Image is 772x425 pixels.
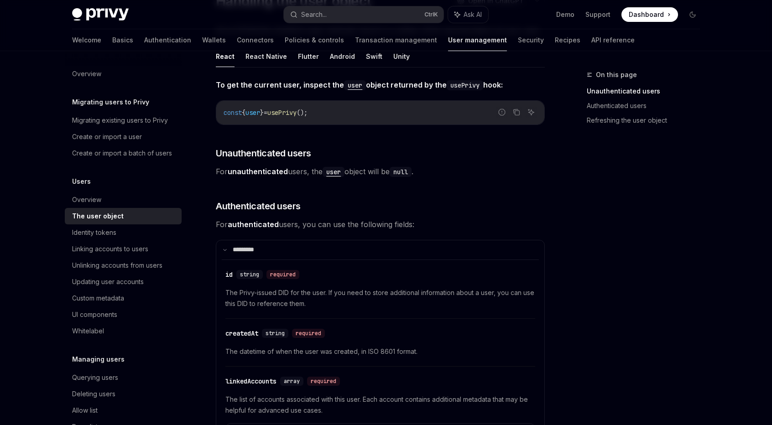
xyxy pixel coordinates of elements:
[72,211,124,222] div: The user object
[216,165,545,178] span: For users, the object will be .
[72,176,91,187] h5: Users
[112,29,133,51] a: Basics
[323,167,344,176] a: user
[292,329,325,338] div: required
[556,10,574,19] a: Demo
[216,200,301,212] span: Authenticated users
[496,106,508,118] button: Report incorrect code
[245,46,287,67] button: React Native
[65,274,182,290] a: Updating user accounts
[284,6,443,23] button: Search...CtrlK
[65,241,182,257] a: Linking accounts to users
[65,402,182,419] a: Allow list
[587,98,707,113] a: Authenticated users
[266,330,285,337] span: string
[72,309,117,320] div: UI components
[72,260,162,271] div: Unlinking accounts from users
[307,377,340,386] div: required
[448,29,507,51] a: User management
[518,29,544,51] a: Security
[72,293,124,304] div: Custom metadata
[225,270,233,279] div: id
[629,10,664,19] span: Dashboard
[228,167,288,176] strong: unauthenticated
[65,145,182,161] a: Create or import a batch of users
[685,7,700,22] button: Toggle dark mode
[65,306,182,323] a: UI components
[72,131,142,142] div: Create or import a user
[555,29,580,51] a: Recipes
[65,192,182,208] a: Overview
[264,109,267,117] span: =
[224,109,242,117] span: const
[390,167,412,177] code: null
[511,106,522,118] button: Copy the contents from the code block
[65,323,182,339] a: Whitelabel
[355,29,437,51] a: Transaction management
[216,80,503,89] strong: To get the current user, inspect the object returned by the hook:
[285,29,344,51] a: Policies & controls
[65,208,182,224] a: The user object
[585,10,610,19] a: Support
[65,369,182,386] a: Querying users
[72,29,101,51] a: Welcome
[72,276,144,287] div: Updating user accounts
[225,346,535,357] span: The datetime of when the user was created, in ISO 8601 format.
[237,29,274,51] a: Connectors
[621,7,678,22] a: Dashboard
[72,97,149,108] h5: Migrating users to Privy
[464,10,482,19] span: Ask AI
[65,112,182,129] a: Migrating existing users to Privy
[144,29,191,51] a: Authentication
[225,329,258,338] div: createdAt
[65,386,182,402] a: Deleting users
[72,372,118,383] div: Querying users
[330,46,355,67] button: Android
[65,66,182,82] a: Overview
[596,69,637,80] span: On this page
[202,29,226,51] a: Wallets
[65,290,182,306] a: Custom metadata
[448,6,488,23] button: Ask AI
[447,80,483,90] code: usePrivy
[65,257,182,274] a: Unlinking accounts from users
[216,46,235,67] button: React
[267,109,297,117] span: usePrivy
[525,106,537,118] button: Ask AI
[72,68,101,79] div: Overview
[266,270,299,279] div: required
[72,194,101,205] div: Overview
[587,84,707,98] a: Unauthenticated users
[225,377,276,386] div: linkedAccounts
[225,287,535,309] span: The Privy-issued DID for the user. If you need to store additional information about a user, you ...
[393,46,410,67] button: Unity
[225,394,535,416] span: The list of accounts associated with this user. Each account contains additional metadata that ma...
[242,109,245,117] span: {
[284,378,300,385] span: array
[72,8,129,21] img: dark logo
[240,271,259,278] span: string
[301,9,327,20] div: Search...
[344,80,366,90] code: user
[72,326,104,337] div: Whitelabel
[72,405,98,416] div: Allow list
[297,109,308,117] span: ();
[587,113,707,128] a: Refreshing the user object
[344,80,366,89] a: user
[228,220,279,229] strong: authenticated
[591,29,635,51] a: API reference
[72,244,148,254] div: Linking accounts to users
[72,148,172,159] div: Create or import a batch of users
[65,224,182,241] a: Identity tokens
[260,109,264,117] span: }
[366,46,382,67] button: Swift
[216,218,545,231] span: For users, you can use the following fields:
[216,147,311,160] span: Unauthenticated users
[298,46,319,67] button: Flutter
[424,11,438,18] span: Ctrl K
[72,227,116,238] div: Identity tokens
[72,354,125,365] h5: Managing users
[72,389,115,399] div: Deleting users
[323,167,344,177] code: user
[72,115,168,126] div: Migrating existing users to Privy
